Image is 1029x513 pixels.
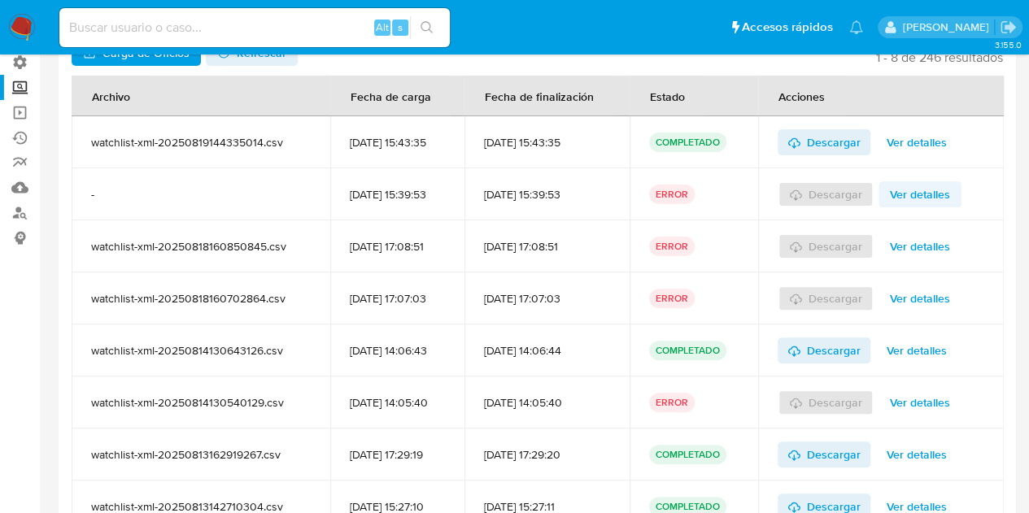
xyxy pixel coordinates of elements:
[410,16,443,39] button: search-icon
[398,20,403,35] span: s
[376,20,389,35] span: Alt
[849,20,863,34] a: Notificaciones
[59,17,450,38] input: Buscar usuario o caso...
[994,38,1021,51] span: 3.155.0
[902,20,994,35] p: igor.oliveirabrito@mercadolibre.com
[1000,19,1017,36] a: Salir
[742,19,833,36] span: Accesos rápidos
